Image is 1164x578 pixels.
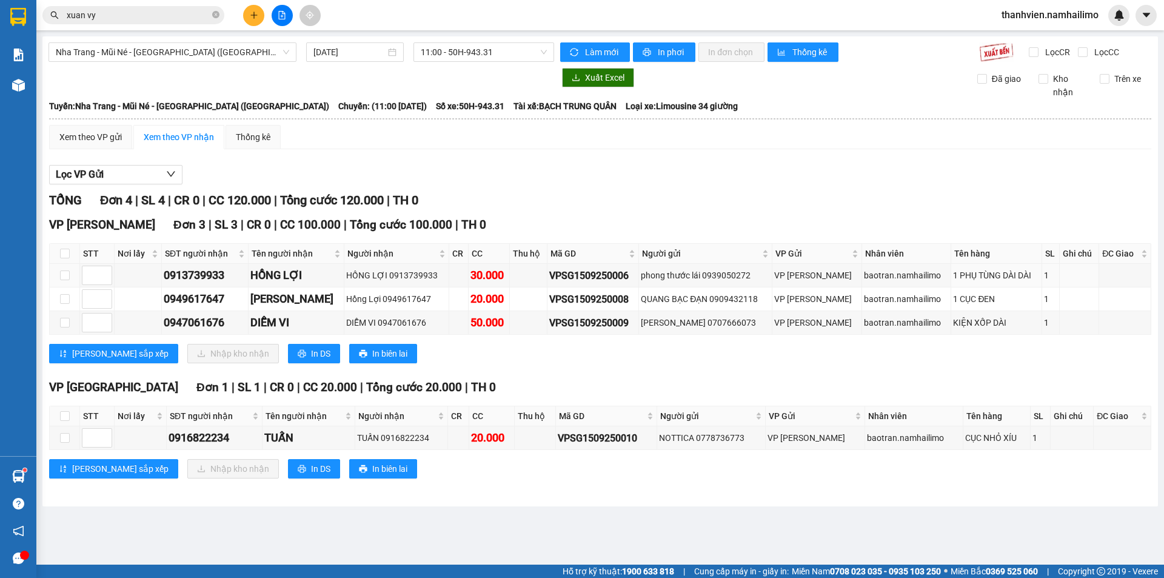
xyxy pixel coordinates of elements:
[585,71,624,84] span: Xuất Excel
[12,49,25,61] img: solution-icon
[346,316,447,329] div: DIỄM VI 0947061676
[465,380,468,394] span: |
[470,267,507,284] div: 30.000
[421,43,547,61] span: 11:00 - 50H-943.31
[280,193,384,207] span: Tổng cước 120.000
[299,5,321,26] button: aim
[174,193,199,207] span: CR 0
[264,429,353,446] div: TUẤN
[359,349,367,359] span: printer
[116,10,213,39] div: VP [PERSON_NAME]
[241,218,244,232] span: |
[347,247,436,260] span: Người nhận
[1044,269,1058,282] div: 1
[641,269,770,282] div: phong thước lái 0939050272
[694,565,789,578] span: Cung cấp máy in - giấy in:
[830,566,941,576] strong: 0708 023 035 - 0935 103 250
[288,459,340,479] button: printerIn DS
[346,292,447,306] div: Hồng Lợi 0949617647
[359,465,367,474] span: printer
[768,431,862,445] div: VP [PERSON_NAME]
[164,314,246,331] div: 0947061676
[13,525,24,537] span: notification
[67,8,210,22] input: Tìm tên, số ĐT hoặc mã đơn
[963,406,1031,426] th: Tên hàng
[1040,45,1072,59] span: Lọc CR
[288,344,340,363] button: printerIn DS
[641,292,770,306] div: QUANG BẠC ĐẠN 0909432118
[766,426,865,450] td: VP Phạm Ngũ Lão
[212,11,219,18] span: close-circle
[515,406,556,426] th: Thu hộ
[549,268,637,283] div: VPSG1509250006
[80,244,115,264] th: STT
[167,426,263,450] td: 0916822234
[659,431,763,445] div: NOTTICA 0778736773
[1141,10,1152,21] span: caret-down
[144,130,214,144] div: Xem theo VP nhận
[775,247,849,260] span: VP Gửi
[247,218,271,232] span: CR 0
[306,11,314,19] span: aim
[252,247,332,260] span: Tên người nhận
[49,218,155,232] span: VP [PERSON_NAME]
[274,218,277,232] span: |
[572,73,580,83] span: download
[49,101,329,111] b: Tuyến: Nha Trang - Mũi Né - [GEOGRAPHIC_DATA] ([GEOGRAPHIC_DATA])
[72,462,169,476] span: [PERSON_NAME] sắp xếp
[449,244,469,264] th: CR
[1047,565,1049,578] span: |
[49,193,82,207] span: TỔNG
[560,42,630,62] button: syncLàm mới
[360,380,363,394] span: |
[358,409,435,423] span: Người nhận
[266,409,343,423] span: Tên người nhận
[865,406,963,426] th: Nhân viên
[550,247,627,260] span: Mã GD
[249,311,344,335] td: DIỄM VI
[263,426,356,450] td: TUẤN
[1097,567,1105,576] span: copyright
[393,193,418,207] span: TH 0
[9,78,109,93] div: 60.000
[471,429,512,446] div: 20.000
[772,264,862,287] td: VP Phạm Ngũ Lão
[469,244,510,264] th: CC
[236,130,270,144] div: Thống kê
[50,11,59,19] span: search
[642,247,760,260] span: Người gửi
[549,315,637,331] div: VPSG1509250009
[461,218,486,232] span: TH 0
[212,10,219,21] span: close-circle
[436,99,504,113] span: Số xe: 50H-943.31
[116,39,213,54] div: chị oanh sg
[249,264,344,287] td: HỒNG LỢI
[1048,72,1091,99] span: Kho nhận
[986,566,1038,576] strong: 0369 525 060
[250,11,258,19] span: plus
[1060,244,1099,264] th: Ghi chú
[626,99,738,113] span: Loại xe: Limousine 34 giường
[238,380,261,394] span: SL 1
[455,218,458,232] span: |
[562,68,634,87] button: downloadXuất Excel
[1051,406,1094,426] th: Ghi chú
[80,406,115,426] th: STT
[683,565,685,578] span: |
[559,409,644,423] span: Mã GD
[469,406,515,426] th: CC
[772,311,862,335] td: VP Phạm Ngũ Lão
[387,193,390,207] span: |
[209,193,271,207] span: CC 120.000
[56,167,104,182] span: Lọc VP Gửi
[344,218,347,232] span: |
[56,43,289,61] span: Nha Trang - Mũi Né - Sài Gòn (Sáng)
[987,72,1026,86] span: Đã giao
[23,468,27,472] sup: 1
[135,193,138,207] span: |
[272,5,293,26] button: file-add
[10,54,107,71] div: 0918737374.
[49,380,178,394] span: VP [GEOGRAPHIC_DATA]
[698,42,764,62] button: In đơn chọn
[862,244,951,264] th: Nhân viên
